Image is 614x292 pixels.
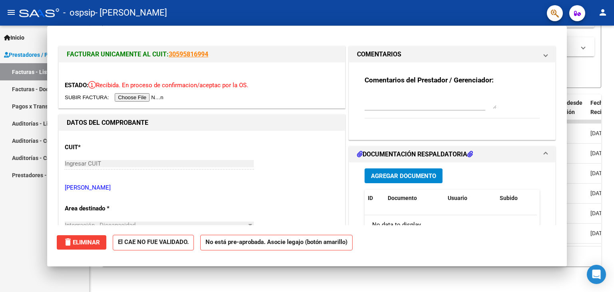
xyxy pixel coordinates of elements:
button: Eliminar [57,235,106,250]
span: Días desde Emisión [554,100,582,115]
span: ESTADO: [65,82,88,89]
span: Prestadores / Proveedores [4,50,77,59]
span: Fecha Recibido [590,100,613,115]
span: Inicio [4,33,24,42]
mat-expansion-panel-header: DOCUMENTACIÓN RESPALDATORIA [349,146,555,162]
p: Area destinado * [65,204,147,213]
div: COMENTARIOS [349,62,555,140]
strong: Comentarios del Prestador / Gerenciador: [365,76,494,84]
strong: El CAE NO FUE VALIDADO. [113,235,194,250]
span: - [PERSON_NAME] [95,4,167,22]
span: Subido [500,195,518,201]
span: Eliminar [63,239,100,246]
span: ID [368,195,373,201]
span: Documento [388,195,417,201]
p: [PERSON_NAME] [65,183,339,192]
h1: DOCUMENTACIÓN RESPALDATORIA [357,150,473,159]
datatable-header-cell: Días desde Emisión [551,94,587,130]
datatable-header-cell: Documento [385,190,445,207]
strong: DATOS DEL COMPROBANTE [67,119,148,126]
datatable-header-cell: Usuario [445,190,496,207]
span: FACTURAR UNICAMENTE AL CUIT: [67,50,169,58]
span: Recibida. En proceso de confirmacion/aceptac por la OS. [88,82,248,89]
span: [DATE] [590,150,607,156]
span: [DATE] [590,210,607,216]
button: Agregar Documento [365,168,443,183]
datatable-header-cell: Acción [536,190,576,207]
span: Agregar Documento [371,172,436,180]
div: No data to display [365,215,537,235]
datatable-header-cell: ID [365,190,385,207]
h1: COMENTARIOS [357,50,401,59]
div: Open Intercom Messenger [587,265,606,284]
span: Usuario [448,195,467,201]
mat-icon: menu [6,8,16,17]
mat-icon: person [598,8,608,17]
span: [DATE] [590,190,607,196]
mat-expansion-panel-header: COMENTARIOS [349,46,555,62]
span: [DATE] [590,170,607,176]
strong: No está pre-aprobada. Asocie legajo (botón amarillo) [200,235,353,250]
span: - ospsip [63,4,95,22]
datatable-header-cell: Subido [496,190,536,207]
span: Integración - Discapacidad [65,222,136,229]
span: [DATE] [590,130,607,136]
span: [DATE] [590,230,607,236]
a: 30595816994 [169,50,208,58]
mat-icon: delete [63,237,73,247]
p: CUIT [65,143,147,152]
